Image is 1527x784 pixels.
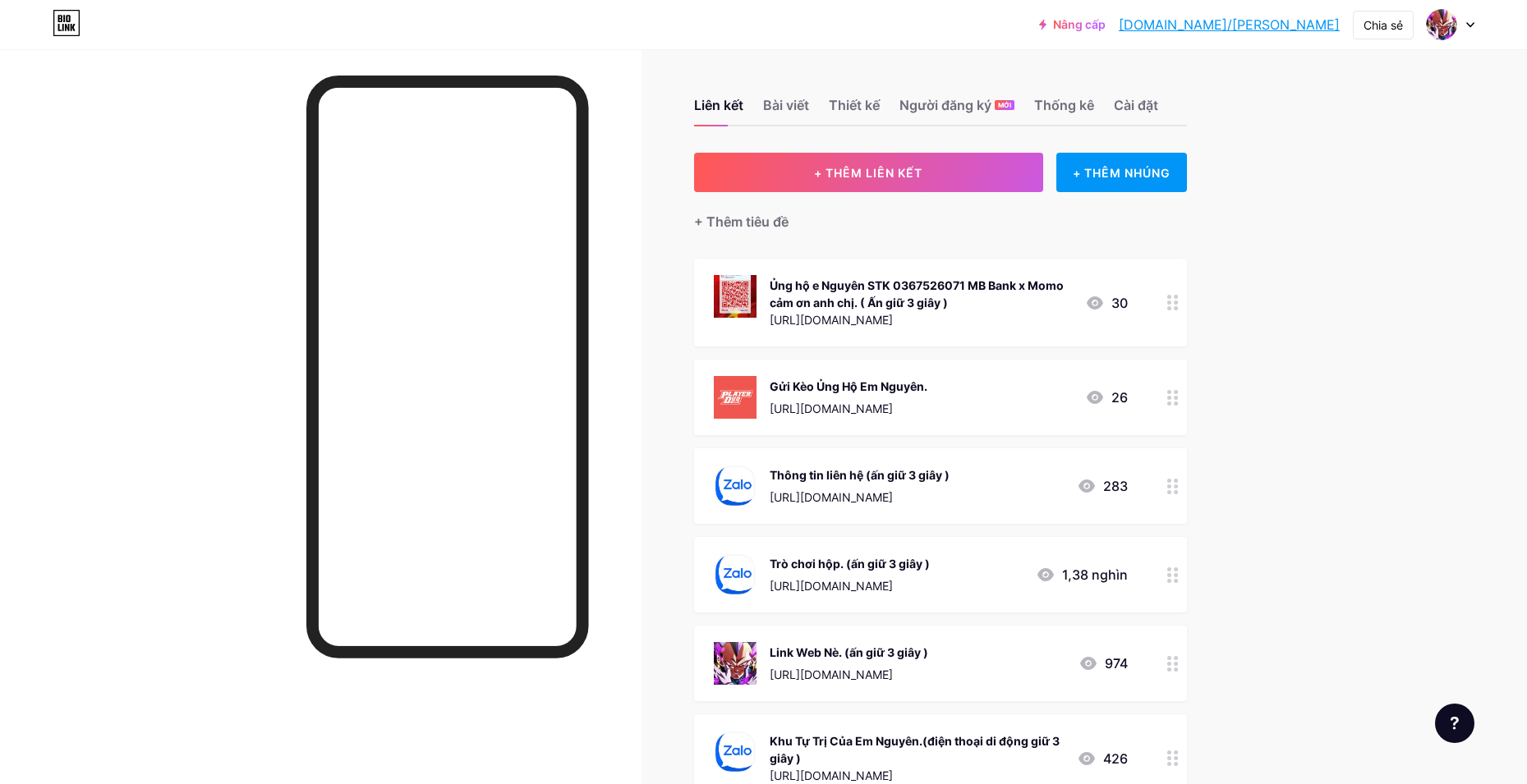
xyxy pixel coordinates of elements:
img: Trò chơi hộp. (ấn giữ 3 giây ) [714,553,757,596]
font: Trò chơi hộp. (ấn giữ 3 giây ) [770,557,930,571]
font: 283 [1103,478,1128,494]
img: Jr Nguyên [1426,9,1457,40]
font: Khu Tự Trị Của Em Nguyên.(điện thoại di động giữ 3 giây ) [770,734,1060,765]
font: Thống kê [1034,97,1094,113]
font: Ủng hộ e Nguyên STK 0367526071 MB Bank x Momo cảm ơn anh chị. ( Ấn giữ 3 giây ) [770,278,1064,309]
font: [URL][DOMAIN_NAME] [770,579,893,593]
img: Gửi Kèo Ủng Hộ Em Nguyên. [714,376,757,419]
font: Liên kết [694,97,743,113]
font: Thiết kế [829,97,880,113]
font: [DOMAIN_NAME]/[PERSON_NAME] [1119,16,1340,33]
font: Chia sẻ [1364,18,1403,32]
font: 30 [1111,295,1128,311]
font: MỚI [998,101,1011,109]
font: Link Web Nè. (ấn giữ 3 giây ) [770,645,928,659]
font: Người đăng ký [899,97,991,113]
font: 26 [1111,389,1128,406]
font: [URL][DOMAIN_NAME] [770,401,893,415]
font: 1,38 nghìn [1062,566,1128,583]
font: Gửi Kèo Ủng Hộ Em Nguyên. [770,379,927,393]
font: Nâng cấp [1053,17,1106,31]
font: + THÊM LIÊN KẾT [814,166,922,180]
img: Thông tin liên hệ (ấn giữ 3 giây ) [714,465,757,507]
font: 426 [1103,750,1128,767]
button: + THÊM LIÊN KẾT [694,153,1043,192]
img: Khu Tự Trị Của Em Nguyên.(điện thoại di động giữ 3 giây ) [714,731,757,773]
img: Link Web Nè. (ấn giữ 3 giây ) [714,642,757,685]
font: + THÊM NHÚNG [1073,166,1171,180]
font: Thông tin liên hệ (ấn giữ 3 giây ) [770,468,950,482]
img: Ủng hộ e Nguyên STK 0367526071 MB Bank x Momo cảm ơn anh chị. ( Ấn giữ 3 giây ) [714,275,757,318]
font: Bài viết [763,97,809,113]
font: [URL][DOMAIN_NAME] [770,313,893,327]
a: [DOMAIN_NAME]/[PERSON_NAME] [1119,15,1340,34]
font: + Thêm tiêu đề [694,213,789,230]
font: Cài đặt [1114,97,1158,113]
font: [URL][DOMAIN_NAME] [770,667,893,681]
font: [URL][DOMAIN_NAME] [770,768,893,782]
font: 974 [1105,655,1128,672]
font: [URL][DOMAIN_NAME] [770,490,893,504]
